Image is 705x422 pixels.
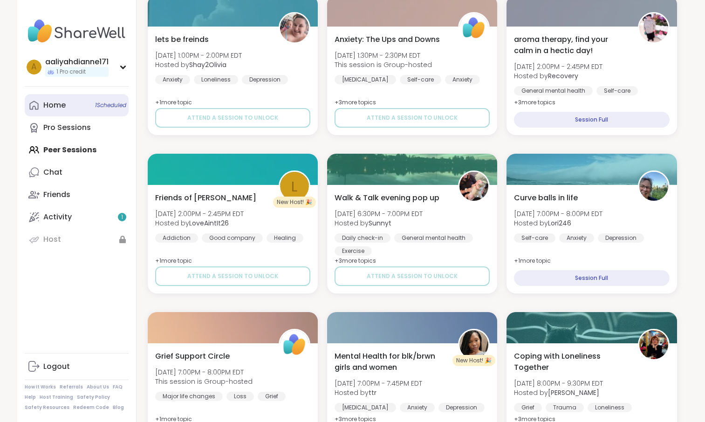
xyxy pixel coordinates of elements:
[514,86,593,95] div: General mental health
[258,392,286,401] div: Grief
[514,403,542,412] div: Grief
[43,123,91,133] div: Pro Sessions
[335,388,422,397] span: Hosted by
[43,212,72,222] div: Activity
[77,394,110,401] a: Safety Policy
[291,176,297,197] span: L
[155,266,310,286] button: Attend a session to unlock
[514,112,669,128] div: Session Full
[335,266,490,286] button: Attend a session to unlock
[335,75,396,84] div: [MEDICAL_DATA]
[25,184,129,206] a: Friends
[548,218,571,228] b: Lori246
[514,270,669,286] div: Session Full
[548,388,599,397] b: [PERSON_NAME]
[369,388,376,397] b: ttr
[25,94,129,116] a: Home1Scheduled
[155,351,230,362] span: Grief Support Circle
[155,34,209,45] span: lets be freinds
[25,15,129,48] img: ShareWell Nav Logo
[202,233,263,243] div: Good company
[514,233,555,243] div: Self-care
[155,108,310,128] button: Attend a session to unlock
[25,384,56,390] a: How It Works
[367,272,458,280] span: Attend a session to unlock
[559,233,594,243] div: Anxiety
[155,377,253,386] span: This session is Group-hosted
[189,60,226,69] b: Shay2Olivia
[598,233,644,243] div: Depression
[43,234,61,245] div: Host
[113,384,123,390] a: FAQ
[25,116,129,139] a: Pro Sessions
[459,14,488,42] img: ShareWell
[87,384,109,390] a: About Us
[335,379,422,388] span: [DATE] 7:00PM - 7:45PM EDT
[25,404,69,411] a: Safety Resources
[25,228,129,251] a: Host
[155,209,244,218] span: [DATE] 2:00PM - 2:45PM EDT
[400,75,441,84] div: Self-care
[639,172,668,201] img: Lori246
[514,192,578,204] span: Curve balls in life
[31,61,36,73] span: a
[56,68,86,76] span: 1 Pro credit
[242,75,288,84] div: Depression
[43,190,70,200] div: Friends
[459,172,488,201] img: Sunnyt
[588,403,632,412] div: Loneliness
[514,388,603,397] span: Hosted by
[155,233,198,243] div: Addiction
[445,75,480,84] div: Anxiety
[40,394,73,401] a: Host Training
[155,192,256,204] span: Friends of [PERSON_NAME]
[438,403,485,412] div: Depression
[95,102,126,109] span: 1 Scheduled
[189,218,229,228] b: LoveAintIt26
[25,206,129,228] a: Activity1
[273,197,316,208] div: New Host! 🎉
[394,233,473,243] div: General mental health
[639,14,668,42] img: Recovery
[514,379,603,388] span: [DATE] 8:00PM - 9:30PM EDT
[548,71,578,81] b: Recovery
[335,403,396,412] div: [MEDICAL_DATA]
[596,86,638,95] div: Self-care
[25,161,129,184] a: Chat
[546,403,584,412] div: Trauma
[514,209,602,218] span: [DATE] 7:00PM - 8:00PM EDT
[335,218,423,228] span: Hosted by
[335,51,432,60] span: [DATE] 1:30PM - 2:30PM EDT
[514,71,602,81] span: Hosted by
[187,114,278,122] span: Attend a session to unlock
[335,108,490,128] button: Attend a session to unlock
[639,330,668,359] img: Judy
[155,75,190,84] div: Anxiety
[43,167,62,177] div: Chat
[226,392,254,401] div: Loss
[367,114,458,122] span: Attend a session to unlock
[155,218,244,228] span: Hosted by
[452,355,495,366] div: New Host! 🎉
[335,351,448,373] span: Mental Health for blk/brwn girls and women
[194,75,238,84] div: Loneliness
[187,272,278,280] span: Attend a session to unlock
[514,62,602,71] span: [DATE] 2:00PM - 2:45PM EDT
[25,394,36,401] a: Help
[335,233,390,243] div: Daily check-in
[155,392,223,401] div: Major life changes
[335,192,439,204] span: Walk & Talk evening pop up
[280,14,309,42] img: Shay2Olivia
[60,384,83,390] a: Referrals
[369,218,391,228] b: Sunnyt
[155,60,242,69] span: Hosted by
[335,60,432,69] span: This session is Group-hosted
[335,34,440,45] span: Anxiety: The Ups and Downs
[45,57,109,67] div: aaliyahdianne171
[280,330,309,359] img: ShareWell
[267,233,303,243] div: Healing
[335,246,372,256] div: Exercise
[25,355,129,378] a: Logout
[113,404,124,411] a: Blog
[514,218,602,228] span: Hosted by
